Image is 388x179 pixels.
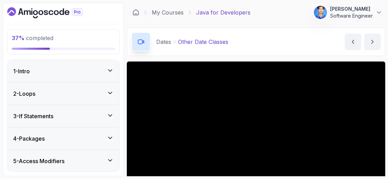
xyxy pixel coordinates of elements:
button: 1-Intro [8,60,119,82]
button: user profile image[PERSON_NAME]Software Engineer [314,6,382,19]
h3: 2 - Loops [13,89,35,98]
h3: 1 - Intro [13,67,30,75]
h3: 5 - Access Modifiers [13,157,64,165]
img: user profile image [314,6,327,19]
iframe: chat widget [359,151,381,172]
p: Software Engineer [330,12,373,19]
p: [PERSON_NAME] [330,6,373,12]
button: 2-Loops [8,83,119,105]
a: Dashboard [7,7,99,18]
button: next content [364,34,381,50]
span: 37 % [12,35,25,41]
p: Other Date Classes [178,38,228,46]
h3: 4 - Packages [13,134,45,143]
button: 3-If Statements [8,105,119,127]
p: Dates [156,38,171,46]
a: Dashboard [132,9,139,16]
button: previous content [345,34,361,50]
a: My Courses [152,8,184,17]
span: completed [12,35,53,41]
button: 4-Packages [8,128,119,150]
button: 5-Access Modifiers [8,150,119,172]
h3: 3 - If Statements [13,112,53,120]
p: Java for Developers [196,8,250,17]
